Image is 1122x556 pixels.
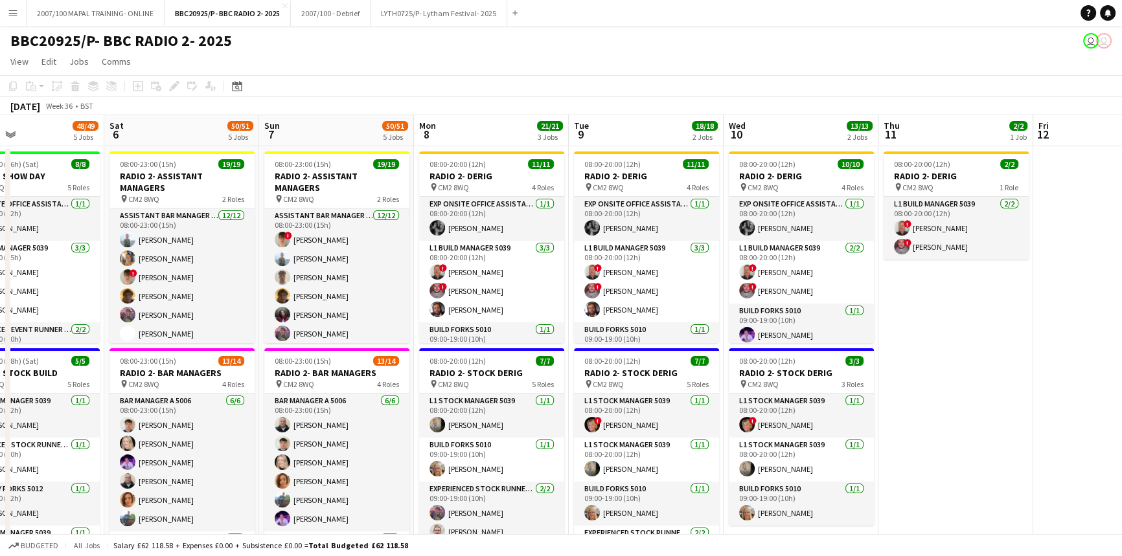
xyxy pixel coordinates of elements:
[80,101,93,111] div: BST
[6,539,60,553] button: Budgeted
[41,56,56,67] span: Edit
[69,56,89,67] span: Jobs
[5,53,34,70] a: View
[21,541,58,550] span: Budgeted
[43,101,75,111] span: Week 36
[291,1,371,26] button: 2007/100 - Debrief
[10,31,232,50] h1: BBC20925/P- BBC RADIO 2- 2025
[71,540,102,550] span: All jobs
[102,56,131,67] span: Comms
[64,53,94,70] a: Jobs
[1083,33,1099,49] app-user-avatar: Grace Shorten
[36,53,62,70] a: Edit
[1096,33,1112,49] app-user-avatar: Grace Shorten
[10,56,29,67] span: View
[97,53,136,70] a: Comms
[10,100,40,113] div: [DATE]
[308,540,408,550] span: Total Budgeted £62 118.58
[371,1,507,26] button: LYTH0725/P- Lytham Festival- 2025
[27,1,165,26] button: 2007/100 MAPAL TRAINING- ONLINE
[113,540,408,550] div: Salary £62 118.58 + Expenses £0.00 + Subsistence £0.00 =
[165,1,291,26] button: BBC20925/P- BBC RADIO 2- 2025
